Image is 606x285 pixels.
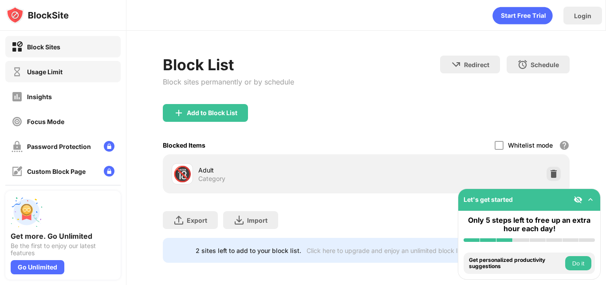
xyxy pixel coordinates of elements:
[464,61,489,68] div: Redirect
[198,175,225,183] div: Category
[173,165,192,183] div: 🔞
[492,7,553,24] div: animation
[531,61,559,68] div: Schedule
[27,43,60,51] div: Block Sites
[27,168,86,175] div: Custom Block Page
[12,41,23,52] img: block-on.svg
[11,260,64,274] div: Go Unlimited
[187,217,207,224] div: Export
[11,232,115,241] div: Get more. Go Unlimited
[27,143,91,150] div: Password Protection
[198,165,366,175] div: Adult
[307,247,466,254] div: Click here to upgrade and enjoy an unlimited block list.
[196,247,301,254] div: 2 sites left to add to your block list.
[6,6,69,24] img: logo-blocksite.svg
[11,242,115,257] div: Be the first to enjoy our latest features
[574,12,591,20] div: Login
[12,166,23,177] img: customize-block-page-off.svg
[574,195,582,204] img: eye-not-visible.svg
[12,141,23,152] img: password-protection-off.svg
[187,109,237,116] div: Add to Block List
[27,93,52,100] div: Insights
[163,77,294,86] div: Block sites permanently or by schedule
[27,68,63,76] div: Usage Limit
[12,66,23,77] img: time-usage-off.svg
[163,141,205,149] div: Blocked Items
[12,116,23,127] img: focus-off.svg
[508,141,553,149] div: Whitelist mode
[104,166,114,177] img: lock-menu.svg
[586,195,595,204] img: omni-setup-toggle.svg
[565,256,591,270] button: Do it
[11,196,43,228] img: push-unlimited.svg
[464,196,513,203] div: Let's get started
[27,118,64,125] div: Focus Mode
[163,56,294,74] div: Block List
[469,257,563,270] div: Get personalized productivity suggestions
[12,91,23,102] img: insights-off.svg
[464,216,595,233] div: Only 5 steps left to free up an extra hour each day!
[247,217,268,224] div: Import
[104,141,114,152] img: lock-menu.svg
